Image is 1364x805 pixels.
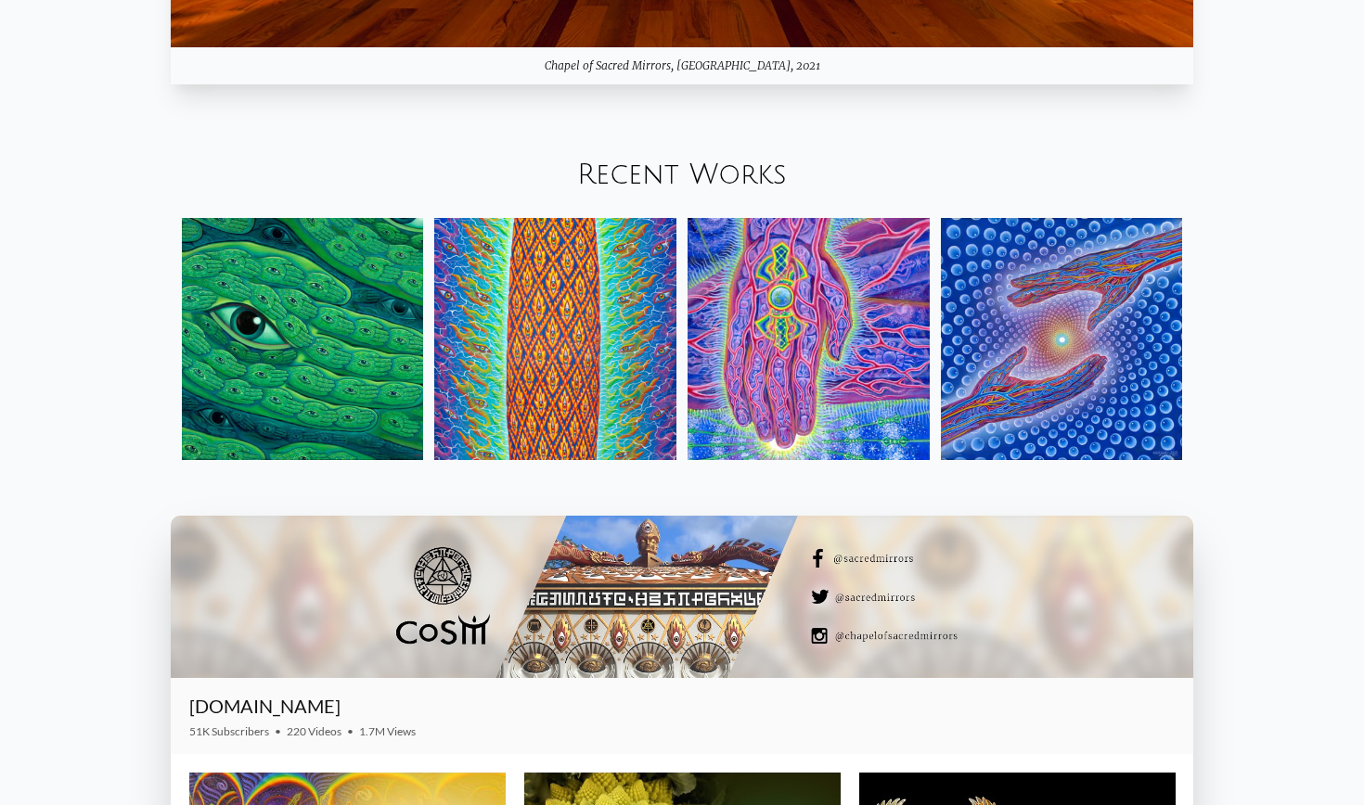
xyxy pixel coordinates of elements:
[577,160,787,190] a: Recent Works
[275,724,281,738] span: •
[189,724,269,738] span: 51K Subscribers
[1067,702,1175,724] iframe: Subscribe to CoSM.TV on YouTube
[171,47,1194,84] div: Chapel of Sacred Mirrors, [GEOGRAPHIC_DATA], 2021
[287,724,341,738] span: 220 Videos
[347,724,354,738] span: •
[359,724,416,738] span: 1.7M Views
[189,695,341,717] a: [DOMAIN_NAME]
